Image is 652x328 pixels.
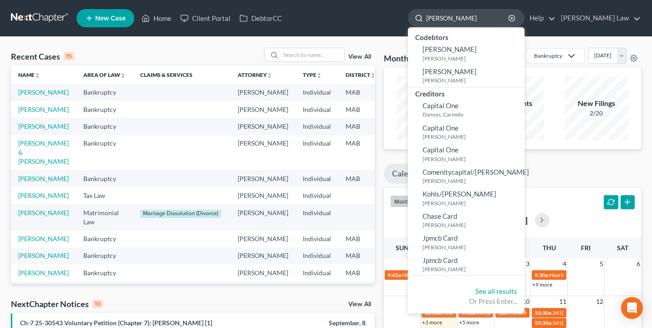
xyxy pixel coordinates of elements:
span: 6 [636,258,641,269]
td: [PERSON_NAME] [230,230,295,247]
td: Bankruptcy [76,282,133,298]
td: MAB [338,264,383,281]
button: month [390,195,415,207]
a: [PERSON_NAME] [18,192,69,199]
a: Typeunfold_more [303,71,322,78]
div: 14/50 [397,109,460,118]
a: Area of Lawunfold_more [83,71,126,78]
a: Client Portal [176,10,235,26]
i: unfold_more [370,73,376,78]
a: [PERSON_NAME] [18,106,69,113]
td: Bankruptcy [76,118,133,135]
i: unfold_more [267,73,272,78]
span: Sat [617,244,628,252]
a: [PERSON_NAME] [18,252,69,259]
span: Capital One [423,101,458,110]
span: 4 [562,258,567,269]
span: Sun [396,244,409,252]
span: 10 [521,296,530,307]
span: [PERSON_NAME] [423,67,477,76]
div: Marriage Dissolution (Divorce) [140,210,221,218]
span: 11 [558,296,567,307]
input: Search by name... [426,10,509,26]
td: Bankruptcy [76,264,133,281]
td: Individual [295,170,338,187]
a: [PERSON_NAME] [18,269,69,277]
div: Open Intercom Messenger [621,297,643,319]
a: Comenitycapital/[PERSON_NAME][PERSON_NAME] [408,165,525,187]
small: [PERSON_NAME] [423,221,522,229]
td: Individual [295,264,338,281]
i: unfold_more [35,73,40,78]
small: [PERSON_NAME] [423,155,522,163]
span: Jpmcb Card [423,256,458,264]
div: NextChapter Notices [11,298,103,309]
a: [PERSON_NAME] [18,122,69,130]
a: Jpmcb Card[PERSON_NAME] [408,253,525,276]
td: Bankruptcy [76,170,133,187]
td: [PERSON_NAME] [230,282,295,298]
span: 10:30a [535,319,551,326]
td: [PERSON_NAME] [230,204,295,230]
td: [PERSON_NAME] [230,135,295,170]
span: Jpmcb Card [423,234,458,242]
span: 10:30a [535,309,551,316]
span: Kohls/[PERSON_NAME] [423,190,496,198]
td: [PERSON_NAME] [230,264,295,281]
a: [PERSON_NAME] [18,175,69,182]
a: Help [525,10,555,26]
span: 10:30a [424,309,441,316]
a: +5 more [459,319,479,326]
span: HEARING for [PERSON_NAME] [508,309,585,316]
span: 9:45a [387,272,401,278]
td: Individual [295,135,338,170]
a: Attorneyunfold_more [238,71,272,78]
td: Bankruptcy [76,135,133,170]
a: Ch-7 25-30543 Voluntary Petition (Chapter 7); [PERSON_NAME] [1] [20,319,212,327]
th: Claims & Services [133,66,230,84]
small: [PERSON_NAME] [423,133,522,141]
a: +9 more [532,281,552,288]
a: Jpmcb Card[PERSON_NAME] [408,231,525,253]
span: 9:30a [461,309,475,316]
td: Individual [295,187,338,204]
span: 5 [599,258,604,269]
td: Bankruptcy [76,230,133,247]
td: Individual [295,247,338,264]
div: 2/20 [565,109,628,118]
a: Chase Card[PERSON_NAME] [408,209,525,232]
span: 341(a) meeting for [PERSON_NAME] [552,309,640,316]
span: Comenitycapital/[PERSON_NAME] [423,168,529,176]
small: Danoys, Carmelo [423,111,522,118]
span: New Case [95,15,126,22]
a: [PERSON_NAME] [18,235,69,242]
div: Recent Cases [11,51,74,62]
span: Hearing for [PERSON_NAME] [442,309,513,316]
small: [PERSON_NAME] [423,76,522,84]
a: +3 more [422,319,442,326]
td: Individual [295,101,338,118]
div: Bankruptcy [534,52,562,60]
small: [PERSON_NAME] [423,199,522,207]
span: Thu [543,244,556,252]
span: 341(a) meeting for [PERSON_NAME] [476,309,564,316]
td: Bankruptcy [76,84,133,101]
h3: Monthly Progress [384,53,448,64]
a: Capital One[PERSON_NAME] [408,121,525,143]
small: [PERSON_NAME] [423,177,522,185]
a: Kohls/[PERSON_NAME][PERSON_NAME] [408,187,525,209]
a: [PERSON_NAME] [18,88,69,96]
a: [PERSON_NAME][PERSON_NAME] [408,42,525,65]
span: Hearing for [PERSON_NAME] [549,272,620,278]
div: September, 8 [256,318,366,328]
a: Calendar [384,164,433,184]
small: [PERSON_NAME] [423,55,522,62]
td: Individual [295,84,338,101]
div: 15 [64,52,74,61]
span: 13 [632,296,641,307]
span: 341(a) meeting for [PERSON_NAME] [552,319,640,326]
span: Fri [581,244,591,252]
td: [PERSON_NAME] [230,101,295,118]
span: 9:30a [535,272,548,278]
td: MAB [338,170,383,187]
